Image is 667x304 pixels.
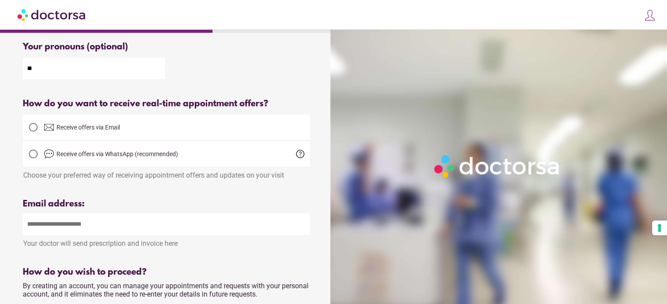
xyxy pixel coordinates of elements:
[18,5,87,24] img: Doctorsa.com
[23,267,310,277] div: How do you wish to proceed?
[56,124,120,131] span: Receive offers via Email
[652,220,667,235] button: Your consent preferences for tracking technologies
[56,150,178,157] span: Receive offers via WhatsApp (recommended)
[644,9,656,21] img: icons8-customer-100.png
[44,122,54,133] img: email
[23,235,310,248] div: Your doctor will send prescription and invoice here
[23,42,310,52] div: Your pronouns (optional)
[23,167,310,179] div: Choose your preferred way of receiving appointment offers and updates on your visit
[23,99,310,109] div: How do you want to receive real-time appointment offers?
[295,149,305,159] span: help
[23,199,310,209] div: Email address:
[44,149,54,159] img: chat
[431,151,564,181] img: Logo-Doctorsa-trans-White-partial-flat.png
